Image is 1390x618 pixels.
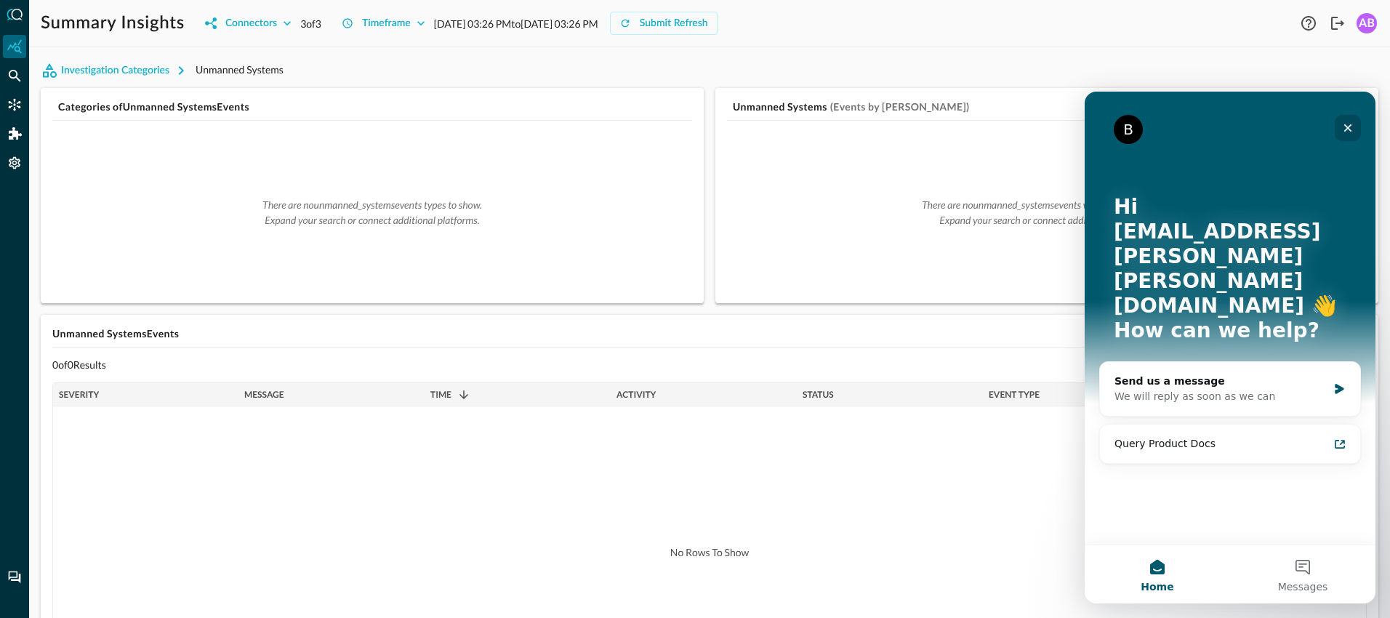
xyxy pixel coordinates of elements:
[750,197,1343,228] div: There are no unmanned_systems events with severity to show. Expand your search or connect additio...
[989,390,1040,400] span: Event Type
[362,15,411,33] div: Timeframe
[430,390,451,400] span: Time
[333,12,434,35] button: Timeframe
[3,35,26,58] div: Summary Insights
[58,100,692,114] h5: Categories of Unmanned Systems Events
[1297,12,1320,35] button: Help
[41,12,185,35] h1: Summary Insights
[1326,12,1349,35] button: Logout
[52,326,1367,341] h5: Unmanned Systems Events
[3,151,26,174] div: Settings
[434,16,598,31] p: [DATE] 03:26 PM to [DATE] 03:26 PM
[244,390,284,400] span: Message
[76,197,669,228] div: There are no unmanned_systems events types to show. Expand your search or connect additional plat...
[803,390,834,400] span: Status
[830,100,970,114] h5: (Events by [PERSON_NAME])
[196,63,284,76] span: Unmanned Systems
[3,566,26,589] div: Chat
[1085,92,1375,603] iframe: Intercom live chat
[3,64,26,87] div: Federated Search
[616,390,656,400] span: Activity
[1357,13,1377,33] div: AB
[59,390,99,400] span: Severity
[52,358,106,372] p: 0 of 0 Results
[3,93,26,116] div: Connectors
[196,12,300,35] button: Connectors
[640,15,708,33] div: Submit Refresh
[733,100,827,114] h5: Unmanned Systems
[300,16,321,31] p: 3 of 3
[610,12,718,35] button: Submit Refresh
[225,15,277,33] div: Connectors
[41,59,196,82] button: Investigation Categories
[4,122,27,145] div: Addons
